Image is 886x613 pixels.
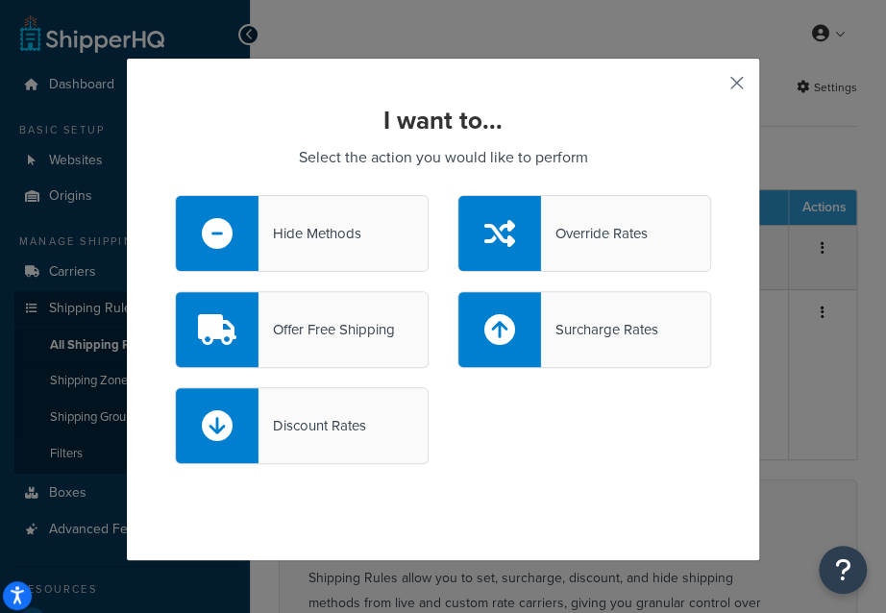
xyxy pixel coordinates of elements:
div: Discount Rates [258,412,365,439]
div: Surcharge Rates [541,316,657,343]
div: Hide Methods [258,220,360,247]
button: Open Resource Center [819,546,867,594]
p: Select the action you would like to perform [175,144,711,171]
div: Offer Free Shipping [258,316,394,343]
div: Override Rates [541,220,647,247]
strong: I want to... [383,102,503,138]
